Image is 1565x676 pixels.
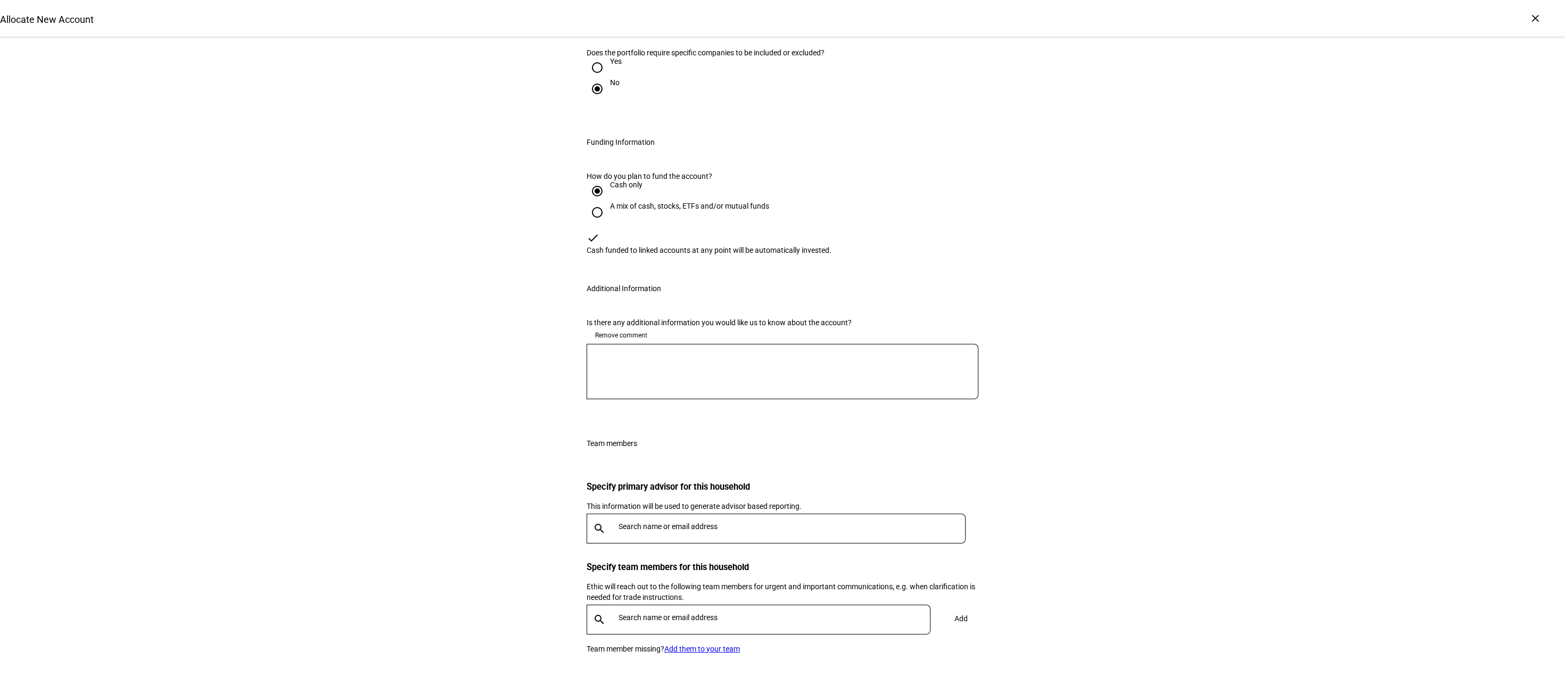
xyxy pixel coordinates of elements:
div: Is there any additional information you would like us to know about the account? [587,318,978,327]
div: × [1527,10,1544,27]
div: Funding Information [587,138,655,146]
div: How do you plan to fund the account? [587,172,978,180]
div: Additional Information [587,284,661,293]
div: Yes [610,57,622,65]
input: Search name or email address [619,613,935,622]
span: Team member missing? [587,645,664,653]
div: No [610,78,620,87]
div: Ethic will reach out to the following team members for urgent and important communications, e.g. ... [587,581,978,603]
a: Add them to your team [664,645,740,653]
div: A mix of cash, stocks, ETFs and/or mutual funds [610,202,769,210]
div: This information will be used to generate advisor based reporting. [587,501,978,512]
mat-icon: search [587,613,612,626]
div: Team members [587,439,637,448]
h3: Specify team members for this household [587,562,978,572]
input: Search name or email address [619,522,970,531]
button: Remove comment [587,327,656,344]
mat-icon: search [587,522,612,535]
div: Cash funded to linked accounts at any point will be automatically invested. [587,246,978,254]
div: Does the portfolio require specific companies to be included or excluded? [587,48,861,57]
div: Cash only [610,180,643,189]
h3: Specify primary advisor for this household [587,482,978,492]
mat-icon: check [587,232,599,244]
span: Remove comment [595,327,647,344]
